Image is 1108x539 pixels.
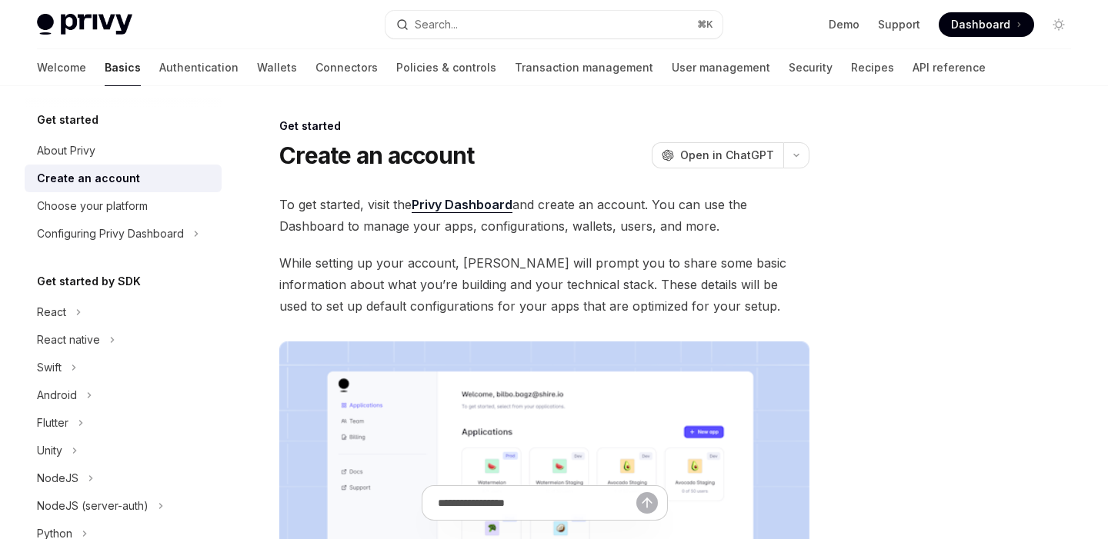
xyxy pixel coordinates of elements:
a: Basics [105,49,141,86]
a: User management [672,49,770,86]
a: Welcome [37,49,86,86]
button: Open in ChatGPT [652,142,783,168]
span: To get started, visit the and create an account. You can use the Dashboard to manage your apps, c... [279,194,809,237]
div: Create an account [37,169,140,188]
div: Unity [37,441,62,460]
a: Support [878,17,920,32]
button: Send message [636,492,658,514]
div: Android [37,386,77,404]
div: React native [37,331,100,349]
span: ⌘ K [697,18,713,31]
h1: Create an account [279,141,474,169]
button: Toggle Android section [25,381,222,409]
span: Open in ChatGPT [680,148,774,163]
a: Recipes [851,49,894,86]
button: Toggle React native section [25,326,222,354]
a: Choose your platform [25,192,222,220]
button: Toggle Configuring Privy Dashboard section [25,220,222,248]
a: Connectors [315,49,378,86]
a: Transaction management [515,49,653,86]
div: Search... [415,15,458,34]
a: Privy Dashboard [412,197,512,213]
a: API reference [913,49,986,86]
a: Policies & controls [396,49,496,86]
div: NodeJS [37,469,78,487]
a: Wallets [257,49,297,86]
div: Configuring Privy Dashboard [37,225,184,243]
a: Demo [829,17,859,32]
span: While setting up your account, [PERSON_NAME] will prompt you to share some basic information abou... [279,252,809,317]
a: Authentication [159,49,239,86]
button: Toggle NodeJS (server-auth) section [25,492,222,520]
div: Choose your platform [37,197,148,215]
a: Dashboard [939,12,1034,37]
div: React [37,303,66,321]
h5: Get started by SDK [37,272,141,291]
button: Open search [385,11,722,38]
a: Create an account [25,165,222,192]
input: Ask a question... [438,486,636,520]
a: About Privy [25,137,222,165]
div: Flutter [37,414,68,432]
div: Swift [37,358,62,377]
button: Toggle dark mode [1046,12,1071,37]
a: Security [789,49,833,86]
button: Toggle Swift section [25,354,222,381]
span: Dashboard [951,17,1010,32]
div: NodeJS (server-auth) [37,497,149,515]
div: Get started [279,118,809,134]
button: Toggle Flutter section [25,409,222,437]
h5: Get started [37,111,98,129]
button: Toggle React section [25,298,222,326]
div: About Privy [37,141,95,160]
img: light logo [37,14,132,35]
button: Toggle NodeJS section [25,464,222,492]
button: Toggle Unity section [25,437,222,464]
